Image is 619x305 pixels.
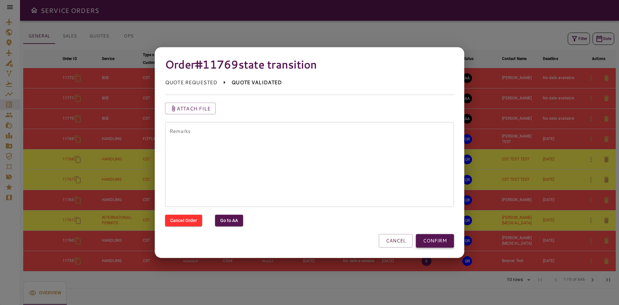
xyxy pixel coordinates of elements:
p: Attach file [177,105,211,112]
button: CANCEL [379,234,413,248]
h4: Order #11769 state transition [165,57,454,71]
button: CONFIRM [416,234,454,248]
button: Change status to Awaiting Assignment [215,215,243,227]
p: QUOTE REQUESTED [165,79,217,86]
p: QUOTE VALIDATED [231,79,282,86]
button: Attach file [165,103,216,114]
button: Cancel Order [165,215,202,227]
